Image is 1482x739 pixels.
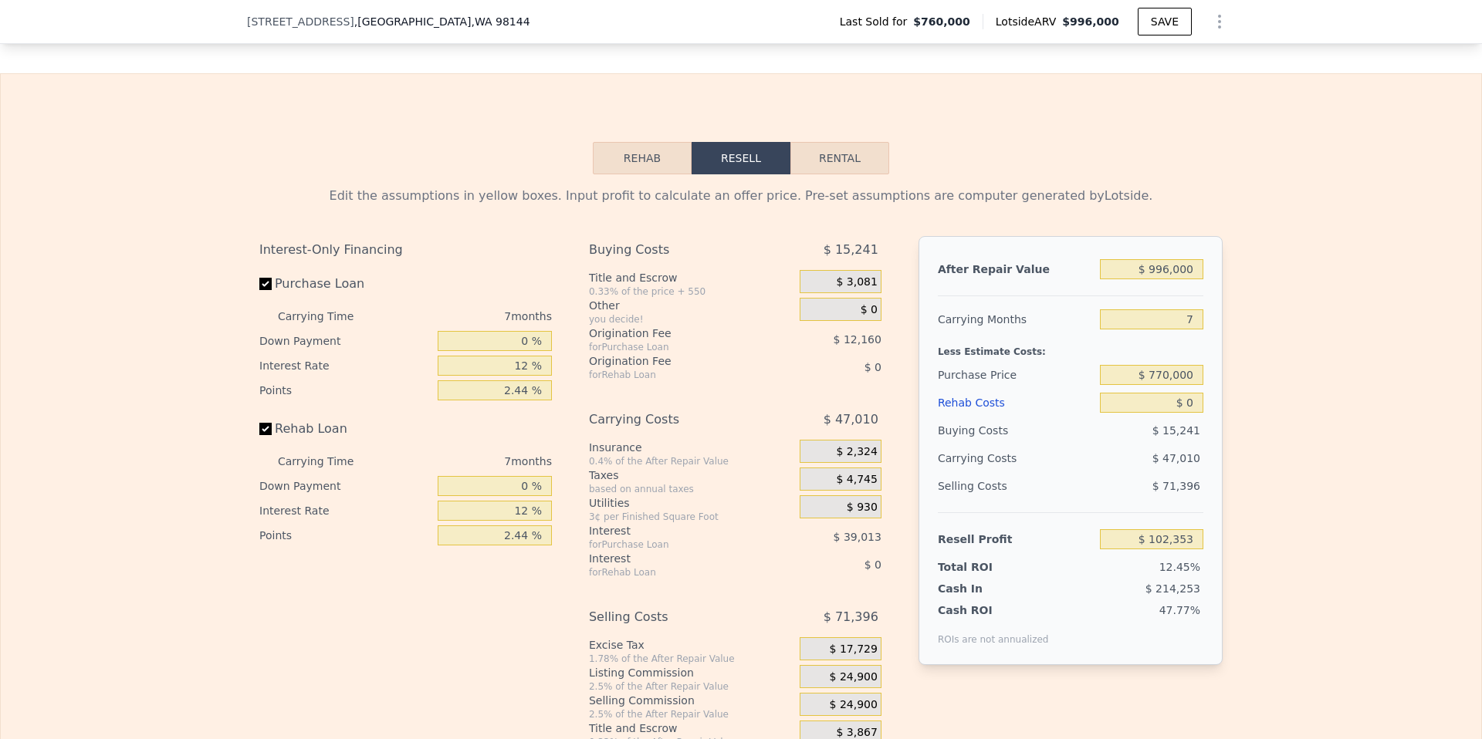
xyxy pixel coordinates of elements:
[938,602,1049,618] div: Cash ROI
[259,423,272,435] input: Rehab Loan
[830,698,878,712] span: $ 24,900
[259,353,431,378] div: Interest Rate
[938,417,1094,444] div: Buying Costs
[692,142,790,174] button: Resell
[589,680,793,693] div: 2.5% of the After Repair Value
[938,581,1034,596] div: Cash In
[589,720,793,736] div: Title and Escrow
[589,455,793,467] div: 0.4% of the After Repair Value
[589,653,793,665] div: 1.78% of the After Repair Value
[996,14,1062,29] span: Lotside ARV
[589,406,761,434] div: Carrying Costs
[824,603,878,631] span: $ 71,396
[1145,582,1200,595] span: $ 214,253
[830,643,878,656] span: $ 17,729
[259,523,431,548] div: Points
[589,495,793,511] div: Utilities
[589,313,793,326] div: you decide!
[1152,424,1200,437] span: $ 15,241
[861,303,878,317] span: $ 0
[1138,8,1192,35] button: SAVE
[589,326,761,341] div: Origination Fee
[938,444,1034,472] div: Carrying Costs
[836,275,877,289] span: $ 3,081
[1159,604,1200,616] span: 47.77%
[589,511,793,523] div: 3¢ per Finished Square Foot
[1159,561,1200,573] span: 12.45%
[938,525,1094,553] div: Resell Profit
[247,14,354,29] span: [STREET_ADDRESS]
[589,285,793,298] div: 0.33% of the price + 550
[278,449,378,474] div: Carrying Time
[1062,15,1119,28] span: $996,000
[589,523,761,538] div: Interest
[589,369,761,381] div: for Rehab Loan
[589,353,761,369] div: Origination Fee
[1152,452,1200,464] span: $ 47,010
[259,378,431,403] div: Points
[834,531,881,543] span: $ 39,013
[790,142,889,174] button: Rental
[864,361,881,373] span: $ 0
[589,538,761,551] div: for Purchase Loan
[589,551,761,566] div: Interest
[938,333,1203,361] div: Less Estimate Costs:
[1152,480,1200,492] span: $ 71,396
[589,637,793,653] div: Excise Tax
[938,305,1094,333] div: Carrying Months
[589,341,761,353] div: for Purchase Loan
[589,483,793,495] div: based on annual taxes
[259,278,272,290] input: Purchase Loan
[278,304,378,329] div: Carrying Time
[938,361,1094,389] div: Purchase Price
[847,501,878,515] span: $ 930
[864,558,881,571] span: $ 0
[830,670,878,684] span: $ 24,900
[589,298,793,313] div: Other
[259,329,431,353] div: Down Payment
[824,406,878,434] span: $ 47,010
[589,693,793,708] div: Selling Commission
[471,15,530,28] span: , WA 98144
[938,618,1049,646] div: ROIs are not annualized
[913,14,970,29] span: $760,000
[259,270,431,298] label: Purchase Loan
[259,498,431,523] div: Interest Rate
[259,415,431,443] label: Rehab Loan
[589,566,761,579] div: for Rehab Loan
[589,708,793,720] div: 2.5% of the After Repair Value
[354,14,530,29] span: , [GEOGRAPHIC_DATA]
[384,304,552,329] div: 7 months
[259,474,431,498] div: Down Payment
[840,14,914,29] span: Last Sold for
[259,187,1223,205] div: Edit the assumptions in yellow boxes. Input profit to calculate an offer price. Pre-set assumptio...
[834,333,881,346] span: $ 12,160
[836,473,877,487] span: $ 4,745
[938,389,1094,417] div: Rehab Costs
[1204,6,1235,37] button: Show Options
[259,236,552,264] div: Interest-Only Financing
[589,270,793,285] div: Title and Escrow
[938,255,1094,283] div: After Repair Value
[589,665,793,680] div: Listing Commission
[836,445,877,459] span: $ 2,324
[589,603,761,631] div: Selling Costs
[589,236,761,264] div: Buying Costs
[589,440,793,455] div: Insurance
[824,236,878,264] span: $ 15,241
[938,472,1094,500] div: Selling Costs
[589,467,793,483] div: Taxes
[593,142,692,174] button: Rehab
[938,559,1034,575] div: Total ROI
[384,449,552,474] div: 7 months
